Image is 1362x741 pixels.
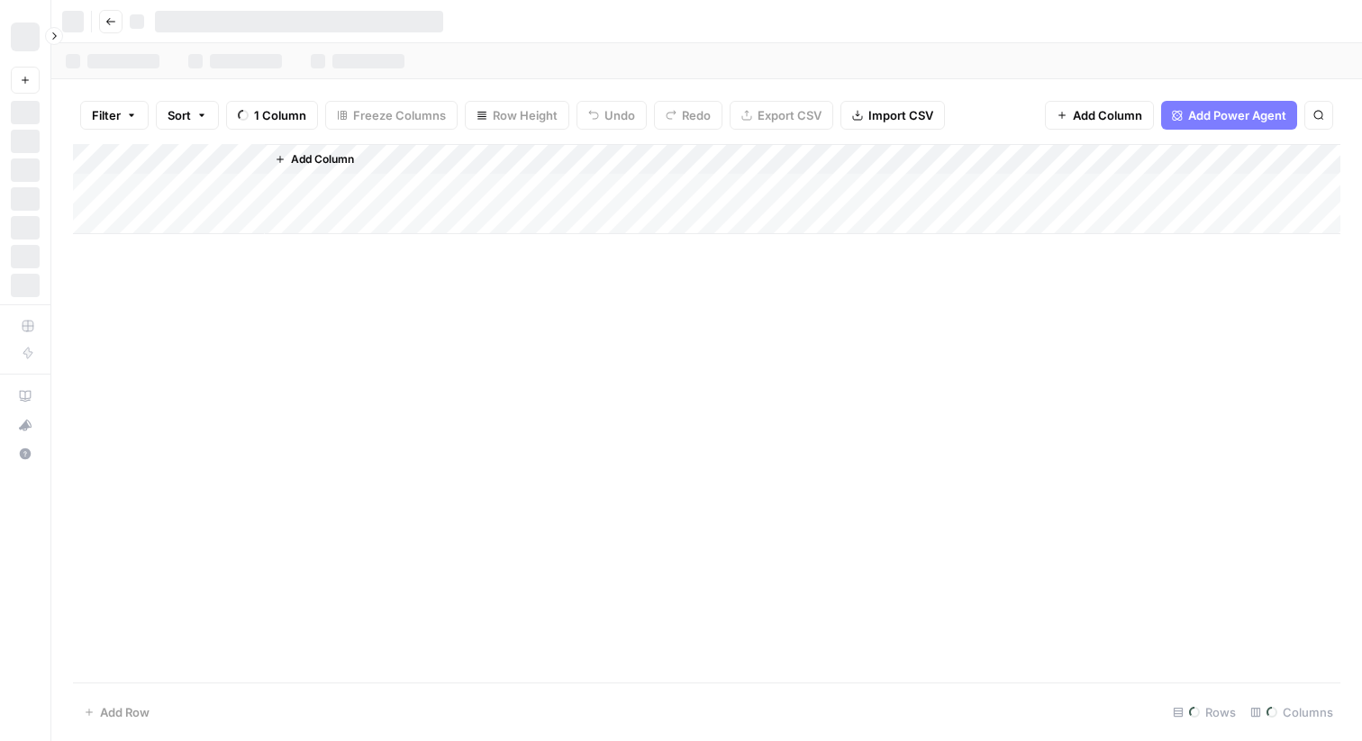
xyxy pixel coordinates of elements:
[226,101,318,130] button: 1 Column
[11,439,40,468] button: Help + Support
[1188,106,1286,124] span: Add Power Agent
[730,101,833,130] button: Export CSV
[254,106,306,124] span: 1 Column
[325,101,458,130] button: Freeze Columns
[682,106,711,124] span: Redo
[11,411,40,439] button: What's new?
[353,106,446,124] span: Freeze Columns
[1073,106,1142,124] span: Add Column
[758,106,822,124] span: Export CSV
[840,101,945,130] button: Import CSV
[1166,698,1243,727] div: Rows
[1161,101,1297,130] button: Add Power Agent
[168,106,191,124] span: Sort
[11,382,40,411] a: AirOps Academy
[577,101,647,130] button: Undo
[1243,698,1340,727] div: Columns
[868,106,933,124] span: Import CSV
[465,101,569,130] button: Row Height
[80,101,149,130] button: Filter
[156,101,219,130] button: Sort
[73,698,160,727] button: Add Row
[100,703,150,721] span: Add Row
[654,101,722,130] button: Redo
[604,106,635,124] span: Undo
[12,411,39,438] div: What's new?
[1045,101,1154,130] button: Add Column
[268,148,361,171] button: Add Column
[291,151,354,167] span: Add Column
[92,106,121,124] span: Filter
[493,106,558,124] span: Row Height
